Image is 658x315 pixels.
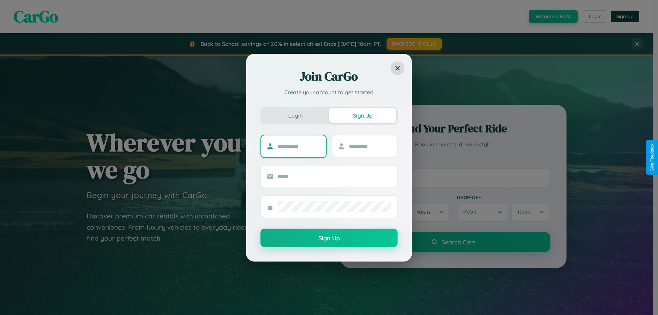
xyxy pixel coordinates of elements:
[262,108,329,123] button: Login
[650,144,655,171] div: Give Feedback
[329,108,396,123] button: Sign Up
[260,88,398,96] p: Create your account to get started
[260,68,398,85] h2: Join CarGo
[260,229,398,247] button: Sign Up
